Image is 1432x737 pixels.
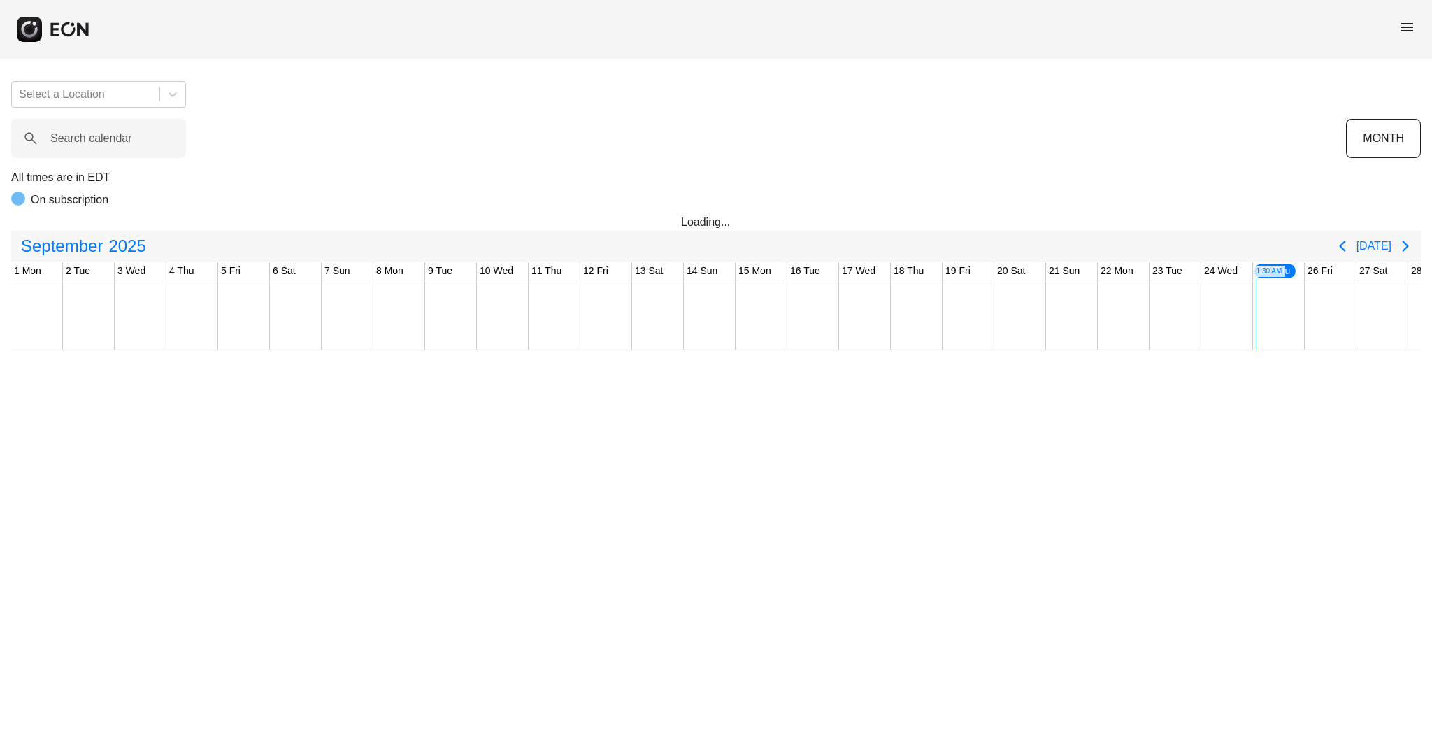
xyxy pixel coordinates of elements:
[50,130,132,147] label: Search calendar
[373,262,406,280] div: 8 Mon
[891,262,926,280] div: 18 Thu
[1098,262,1136,280] div: 22 Mon
[1305,262,1336,280] div: 26 Fri
[529,262,564,280] div: 11 Thu
[11,262,44,280] div: 1 Mon
[31,192,108,208] p: On subscription
[994,262,1028,280] div: 20 Sat
[218,262,243,280] div: 5 Fri
[736,262,774,280] div: 15 Mon
[270,262,299,280] div: 6 Sat
[681,214,751,231] div: Loading...
[115,262,148,280] div: 3 Wed
[1329,232,1356,260] button: Previous page
[684,262,720,280] div: 14 Sun
[63,262,93,280] div: 2 Tue
[632,262,666,280] div: 13 Sat
[580,262,611,280] div: 12 Fri
[1150,262,1185,280] div: 23 Tue
[1346,119,1421,158] button: MONTH
[1046,262,1082,280] div: 21 Sun
[322,262,353,280] div: 7 Sun
[1201,262,1240,280] div: 24 Wed
[425,262,455,280] div: 9 Tue
[106,232,148,260] span: 2025
[1391,232,1419,260] button: Next page
[943,262,973,280] div: 19 Fri
[13,232,155,260] button: September2025
[477,262,516,280] div: 10 Wed
[787,262,823,280] div: 16 Tue
[1253,262,1297,280] div: 25 Thu
[11,169,1421,186] p: All times are in EDT
[166,262,197,280] div: 4 Thu
[839,262,878,280] div: 17 Wed
[1398,19,1415,36] span: menu
[1356,262,1390,280] div: 27 Sat
[1356,234,1391,259] button: [DATE]
[18,232,106,260] span: September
